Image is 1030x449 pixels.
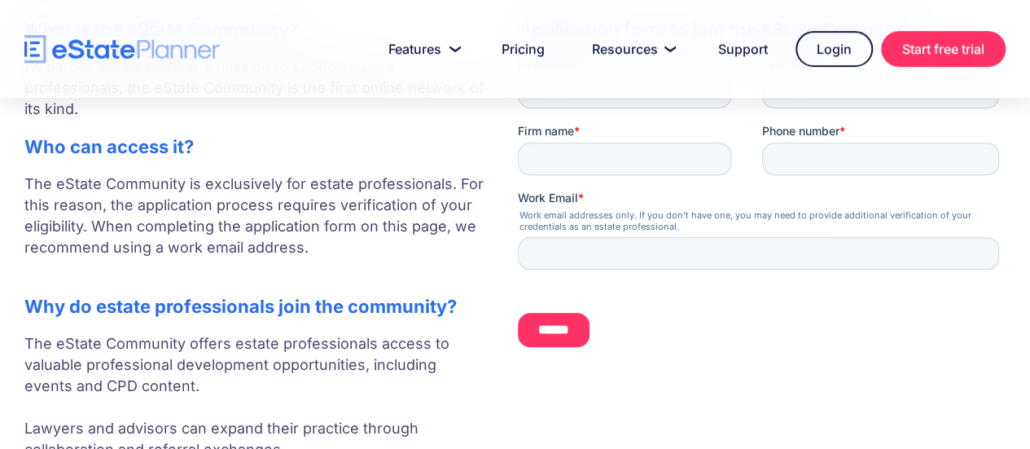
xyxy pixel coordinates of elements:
h2: Who can access it? [24,136,485,157]
a: Support [699,33,787,65]
a: Resources [572,33,690,65]
a: home [24,35,220,64]
a: Pricing [482,33,564,65]
iframe: Form 0 [518,56,1006,359]
p: The eState Community is exclusively for estate professionals. For this reason, the application pr... [24,174,485,280]
a: Start free trial [881,31,1006,67]
h2: Why do estate professionals join the community? [24,296,485,317]
a: Login [796,31,873,67]
a: Features [369,33,474,65]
